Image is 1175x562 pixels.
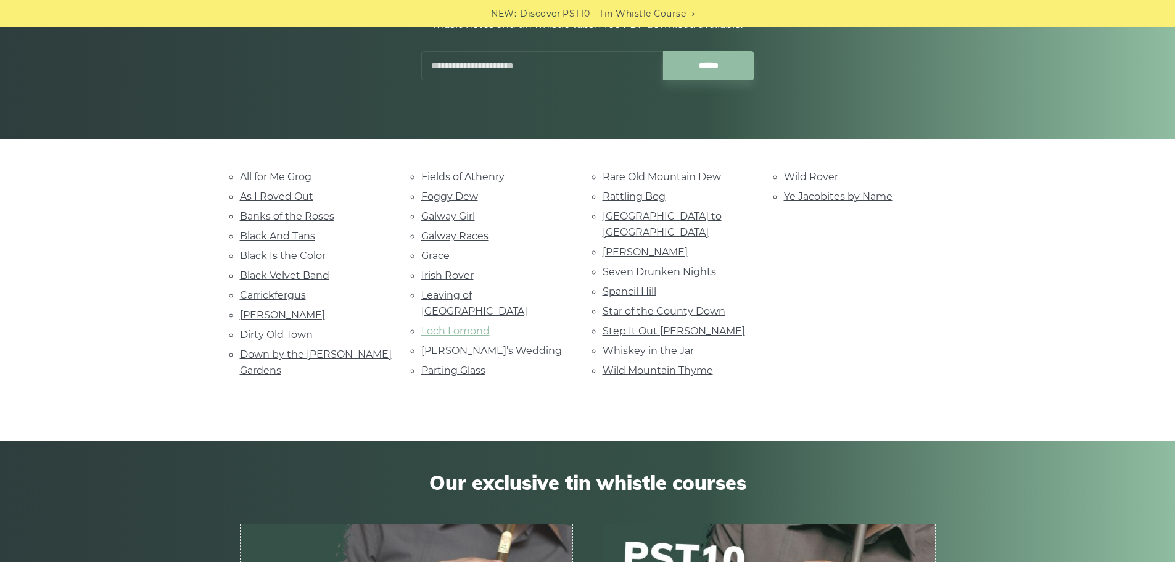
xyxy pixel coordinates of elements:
[603,305,725,317] a: Star of the County Down
[240,191,313,202] a: As I Roved Out
[240,309,325,321] a: [PERSON_NAME]
[421,210,475,222] a: Galway Girl
[421,289,527,317] a: Leaving of [GEOGRAPHIC_DATA]
[240,289,306,301] a: Carrickfergus
[603,286,656,297] a: Spancil Hill
[784,191,893,202] a: Ye Jacobites by Name
[603,365,713,376] a: Wild Mountain Thyme
[240,329,313,341] a: Dirty Old Town
[603,171,721,183] a: Rare Old Mountain Dew
[421,250,450,262] a: Grace
[421,325,490,337] a: Loch Lomond
[603,266,716,278] a: Seven Drunken Nights
[603,345,694,357] a: Whiskey in the Jar
[603,210,722,238] a: [GEOGRAPHIC_DATA] to [GEOGRAPHIC_DATA]
[240,349,392,376] a: Down by the [PERSON_NAME] Gardens
[240,210,334,222] a: Banks of the Roses
[240,270,329,281] a: Black Velvet Band
[520,7,561,21] span: Discover
[603,191,666,202] a: Rattling Bog
[240,171,311,183] a: All for Me Grog
[603,246,688,258] a: [PERSON_NAME]
[421,345,562,357] a: [PERSON_NAME]’s Wedding
[240,250,326,262] a: Black Is the Color
[421,230,489,242] a: Galway Races
[240,471,936,494] span: Our exclusive tin whistle courses
[240,230,315,242] a: Black And Tans
[421,171,505,183] a: Fields of Athenry
[421,191,478,202] a: Foggy Dew
[563,7,686,21] a: PST10 - Tin Whistle Course
[784,171,838,183] a: Wild Rover
[603,325,745,337] a: Step It Out [PERSON_NAME]
[491,7,516,21] span: NEW:
[421,270,474,281] a: Irish Rover
[421,365,485,376] a: Parting Glass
